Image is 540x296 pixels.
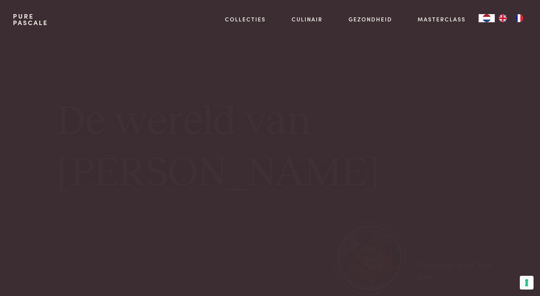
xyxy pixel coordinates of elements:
a: FR [511,14,527,22]
ul: Language list [495,14,527,22]
button: Uw voorkeuren voor toestemming voor trackingtechnologieën [520,276,534,290]
a: Gezondheid [349,15,392,23]
a: Masterclass [418,15,466,23]
a: Collecties [225,15,266,23]
h1: De wereld van [PERSON_NAME] [57,97,483,200]
div: Dit recept is uit 'Eén pan' [418,258,499,281]
aside: Language selected: Nederlands [479,14,527,22]
a: EN [495,14,511,22]
a: NL [479,14,495,22]
div: Language [479,14,495,22]
a: PurePascale [13,13,48,26]
img: https://admin.purepascale.com/wp-content/uploads/2025/08/home_recept_link.jpg [337,226,401,290]
a: Culinair [292,15,323,23]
